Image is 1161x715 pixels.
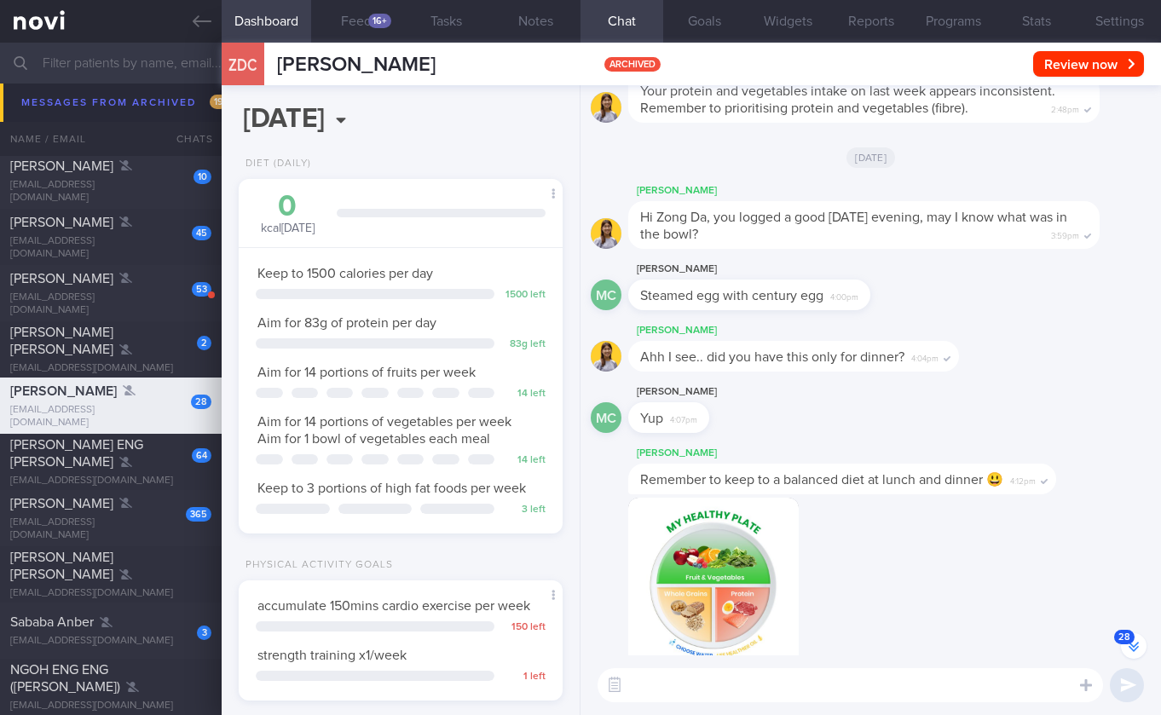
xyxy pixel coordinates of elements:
span: 4:07pm [670,410,697,426]
span: [PERSON_NAME] [PERSON_NAME] [10,326,113,356]
button: 28 [1121,633,1147,659]
span: Aim for 1 bowl of vegetables each meal [257,432,490,446]
div: MC [591,280,621,311]
span: Aim for 14 portions of vegetables per week [257,415,511,429]
span: Sababa Anber [10,615,94,629]
div: 365 [186,507,211,522]
span: [PERSON_NAME] [277,55,436,75]
div: 2 [197,336,211,350]
span: accumulate 150mins cardio exercise per week [257,599,530,613]
div: [EMAIL_ADDRESS][DOMAIN_NAME] [10,235,211,261]
div: 28 [191,395,211,409]
div: 14 left [503,388,546,401]
div: [EMAIL_ADDRESS][DOMAIN_NAME] [10,362,211,375]
span: 4:04pm [911,349,939,365]
span: [PERSON_NAME] ENG [PERSON_NAME] [10,438,143,469]
div: kcal [DATE] [256,192,320,237]
span: 3:59pm [1051,226,1079,242]
span: [PERSON_NAME] [10,159,113,173]
span: Your protein and vegetables intake on last week appears inconsistent. Remember to prioritising pr... [640,84,1055,115]
span: [PERSON_NAME] [PERSON_NAME] [10,101,113,131]
div: 3 left [503,504,546,516]
span: Aim for 83g of protein per day [257,316,436,330]
span: 2:48pm [1051,100,1079,116]
span: [PERSON_NAME] [PERSON_NAME] [10,551,113,581]
div: 64 [192,448,211,463]
span: [PERSON_NAME] [10,497,113,510]
span: Keep to 1500 calories per day [257,267,433,280]
div: MC [591,402,621,434]
div: 1 left [503,671,546,683]
div: 83 g left [503,338,546,351]
div: [EMAIL_ADDRESS][DOMAIN_NAME] [10,475,211,487]
div: 1500 left [503,289,546,302]
span: Hi Zong Da, you logged a good [DATE] evening, may I know what was in the bowl? [640,210,1067,241]
div: [EMAIL_ADDRESS][DOMAIN_NAME] [10,516,211,542]
span: 4:12pm [1010,471,1036,487]
div: 0 [256,192,320,222]
div: [EMAIL_ADDRESS][DOMAIN_NAME] [10,404,211,430]
span: Keep to 3 portions of high fat foods per week [257,481,526,495]
span: [DATE] [846,147,895,168]
div: [EMAIL_ADDRESS][DOMAIN_NAME] [10,179,211,205]
span: 4:00pm [830,287,858,303]
div: 150 left [503,621,546,634]
div: Diet (Daily) [239,158,311,170]
span: archived [604,57,661,72]
span: Remember to keep to a balanced diet at lunch and dinner 😃 [640,473,1003,487]
img: Photo by Elizabeth [628,498,799,668]
div: ZDC [217,32,269,98]
div: 45 [192,226,211,240]
div: 14 left [503,454,546,467]
span: [PERSON_NAME] [10,216,113,229]
span: strength training x1/week [257,649,407,662]
span: 28 [1114,630,1135,644]
span: Yup [640,412,663,425]
span: Aim for 14 portions of fruits per week [257,366,476,379]
div: [PERSON_NAME] [628,382,760,402]
div: [PERSON_NAME] [628,259,921,280]
div: [PERSON_NAME] [628,443,1107,464]
div: [EMAIL_ADDRESS][DOMAIN_NAME] [10,700,211,712]
button: Review now [1033,51,1144,77]
div: [EMAIL_ADDRESS][DOMAIN_NAME] [10,81,211,94]
div: [EMAIL_ADDRESS][DOMAIN_NAME] [10,291,211,317]
div: [PERSON_NAME] [628,320,1010,341]
div: [PERSON_NAME] [628,181,1151,201]
div: [EMAIL_ADDRESS][DOMAIN_NAME] [10,587,211,600]
div: [EMAIL_ADDRESS][DOMAIN_NAME] [10,137,211,150]
div: 3 [197,626,211,640]
div: Physical Activity Goals [239,559,393,572]
span: Ahh I see.. did you have this only for dinner? [640,350,904,364]
span: Steamed egg with century egg [640,289,823,303]
div: 5 [197,111,211,125]
span: [PERSON_NAME] [10,272,113,285]
div: [EMAIL_ADDRESS][DOMAIN_NAME] [10,635,211,648]
span: NGOH ENG ENG ([PERSON_NAME]) [10,663,120,694]
span: [PERSON_NAME] [10,384,117,398]
div: 53 [192,282,211,297]
div: 16+ [368,14,391,28]
div: 10 [193,170,211,184]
